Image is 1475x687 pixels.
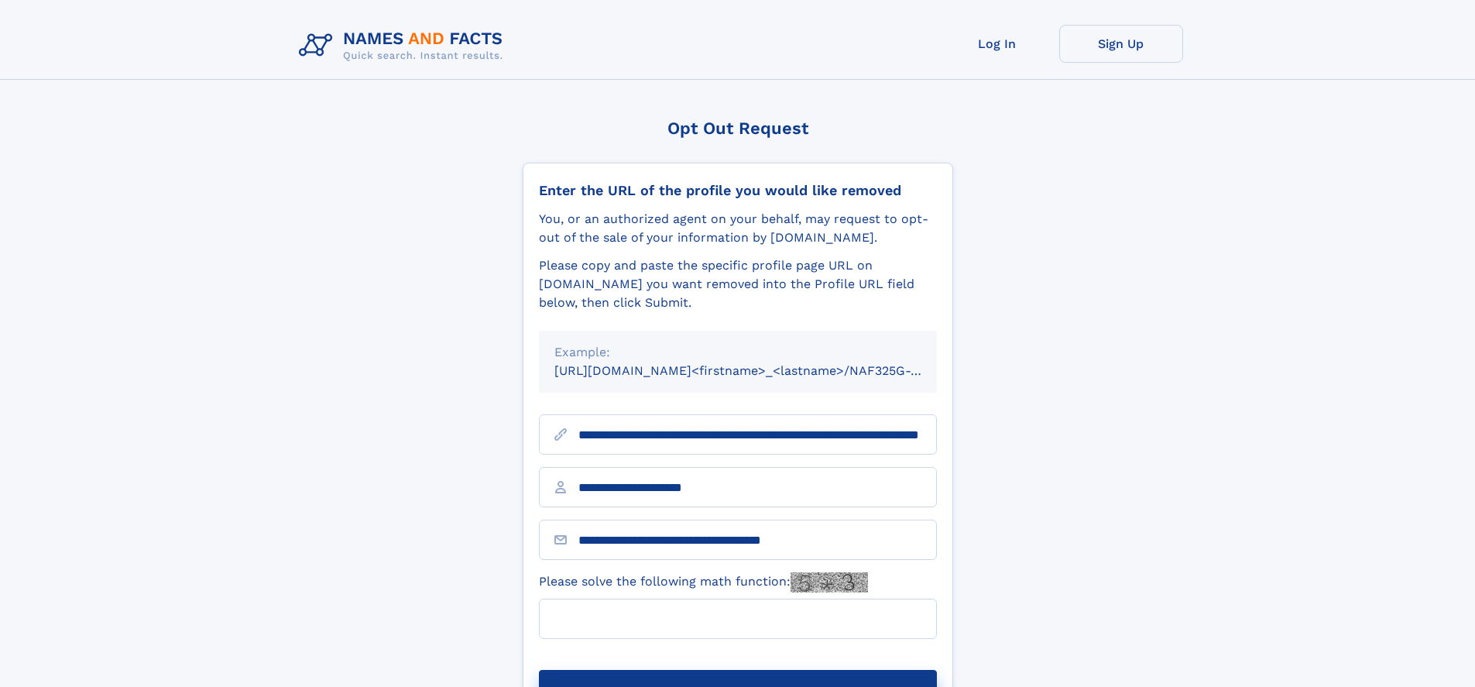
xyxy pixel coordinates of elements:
div: Opt Out Request [523,119,953,138]
label: Please solve the following math function: [539,572,868,593]
small: [URL][DOMAIN_NAME]<firstname>_<lastname>/NAF325G-xxxxxxxx [554,363,966,378]
div: You, or an authorized agent on your behalf, may request to opt-out of the sale of your informatio... [539,210,937,247]
div: Enter the URL of the profile you would like removed [539,182,937,199]
a: Log In [935,25,1059,63]
div: Example: [554,343,921,362]
a: Sign Up [1059,25,1183,63]
img: Logo Names and Facts [293,25,516,67]
div: Please copy and paste the specific profile page URL on [DOMAIN_NAME] you want removed into the Pr... [539,256,937,312]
